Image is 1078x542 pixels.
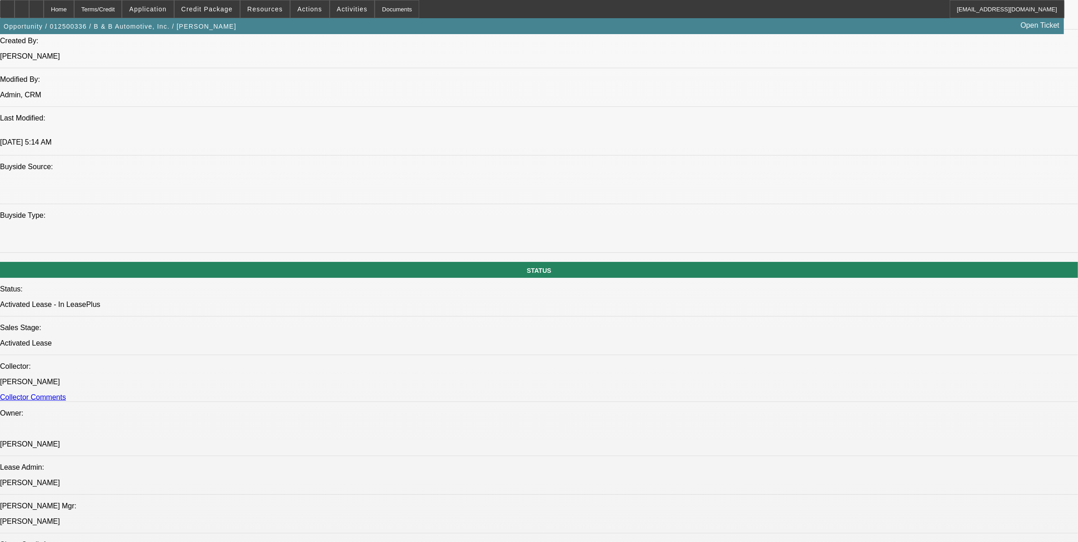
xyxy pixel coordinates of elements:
[122,0,173,18] button: Application
[291,0,329,18] button: Actions
[247,5,283,13] span: Resources
[527,267,552,274] span: STATUS
[4,23,236,30] span: Opportunity / 012500336 / B & B Automotive, Inc. / [PERSON_NAME]
[181,5,233,13] span: Credit Package
[297,5,322,13] span: Actions
[1017,18,1063,33] a: Open Ticket
[330,0,375,18] button: Activities
[337,5,368,13] span: Activities
[241,0,290,18] button: Resources
[129,5,166,13] span: Application
[175,0,240,18] button: Credit Package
